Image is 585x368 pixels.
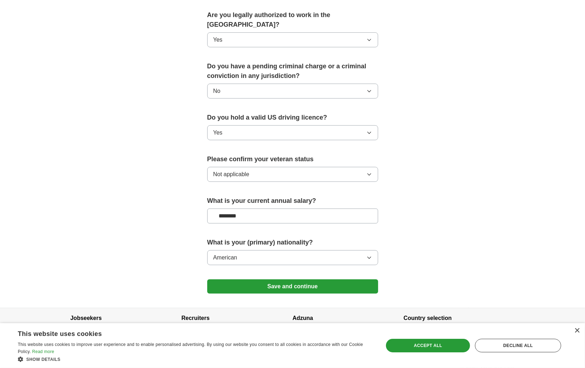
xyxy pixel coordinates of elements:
[207,32,378,47] button: Yes
[207,125,378,140] button: Yes
[207,167,378,182] button: Not applicable
[207,113,378,122] label: Do you hold a valid US driving licence?
[213,253,237,262] span: American
[475,339,561,352] div: Decline all
[574,328,580,333] div: Close
[207,62,378,81] label: Do you have a pending criminal charge or a criminal conviction in any jurisdiction?
[404,308,515,328] h4: Country selection
[18,356,372,363] div: Show details
[207,250,378,265] button: American
[18,327,355,338] div: This website uses cookies
[207,196,378,206] label: What is your current annual salary?
[18,342,363,354] span: This website uses cookies to improve user experience and to enable personalised advertising. By u...
[207,154,378,164] label: Please confirm your veteran status
[213,87,220,95] span: No
[207,279,378,294] button: Save and continue
[207,10,378,30] label: Are you legally authorized to work in the [GEOGRAPHIC_DATA]?
[32,349,54,354] a: Read more, opens a new window
[207,238,378,247] label: What is your (primary) nationality?
[213,36,223,44] span: Yes
[26,357,61,362] span: Show details
[386,339,470,352] div: Accept all
[213,128,223,137] span: Yes
[213,170,249,179] span: Not applicable
[207,84,378,99] button: No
